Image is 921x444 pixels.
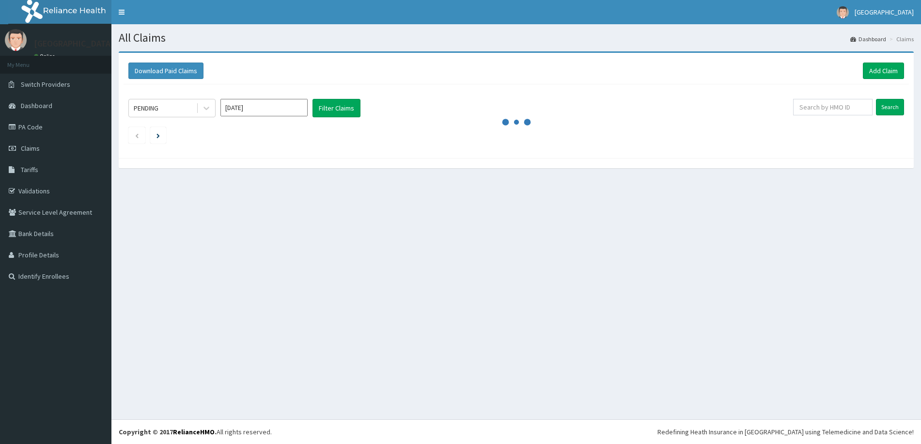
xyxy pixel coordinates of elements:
span: Claims [21,144,40,153]
a: Next page [156,131,160,140]
div: Redefining Heath Insurance in [GEOGRAPHIC_DATA] using Telemedicine and Data Science! [657,427,914,437]
img: User Image [5,29,27,51]
span: Switch Providers [21,80,70,89]
input: Search [876,99,904,115]
footer: All rights reserved. [111,419,921,444]
h1: All Claims [119,32,914,44]
a: Online [34,53,57,60]
strong: Copyright © 2017 . [119,428,217,436]
a: RelianceHMO [173,428,215,436]
img: User Image [837,6,849,18]
a: Add Claim [863,63,904,79]
button: Filter Claims [312,99,360,117]
a: Previous page [135,131,139,140]
span: [GEOGRAPHIC_DATA] [855,8,914,16]
div: PENDING [134,103,158,113]
span: Tariffs [21,165,38,174]
li: Claims [887,35,914,43]
input: Select Month and Year [220,99,308,116]
button: Download Paid Claims [128,63,203,79]
p: [GEOGRAPHIC_DATA] [34,39,114,48]
span: Dashboard [21,101,52,110]
input: Search by HMO ID [793,99,873,115]
svg: audio-loading [502,108,531,137]
a: Dashboard [850,35,886,43]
